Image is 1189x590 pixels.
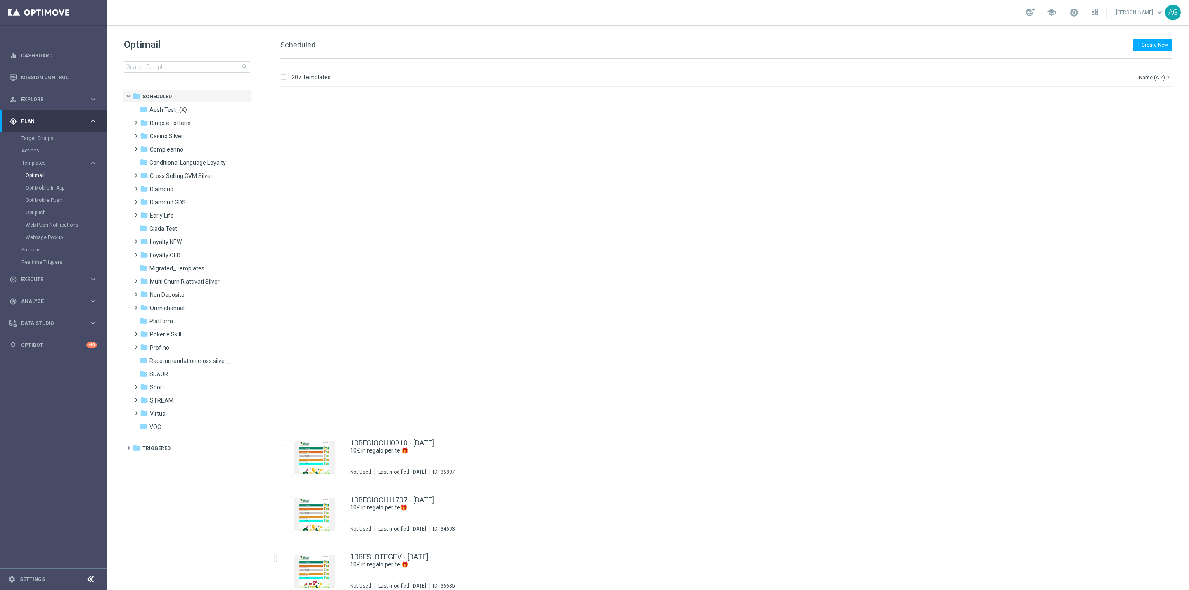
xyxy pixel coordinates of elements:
div: Dashboard [9,45,97,66]
div: Webpage Pop-up [26,231,107,244]
a: Dashboard [21,45,97,66]
img: 36897.jpeg [294,441,335,474]
i: folder [140,383,148,391]
i: play_circle_outline [9,276,17,283]
div: Press SPACE to select this row. [272,429,1187,486]
i: track_changes [9,298,17,305]
i: folder [140,158,148,166]
button: person_search Explore keyboard_arrow_right [9,96,97,103]
a: Web Push Notifications [26,222,86,228]
span: Explore [21,97,89,102]
i: folder [140,264,148,272]
span: Loyalty NEW [150,238,182,246]
div: Analyze [9,298,89,305]
i: folder [140,356,148,365]
i: folder [140,422,148,431]
i: folder [133,92,141,100]
span: Cross Selling CVM Silver [150,172,213,180]
i: folder [140,290,148,299]
i: equalizer [9,52,17,59]
i: keyboard_arrow_right [89,275,97,283]
div: Optipush [26,206,107,219]
div: 10€ in regalo per te 🎁 [350,561,1137,569]
i: person_search [9,96,17,103]
div: Web Push Notifications [26,219,107,231]
span: Non Depositor [150,291,187,299]
span: Virtual [150,410,167,417]
div: Streams [21,244,107,256]
a: Settings [20,577,45,582]
i: keyboard_arrow_right [89,95,97,103]
div: equalizer Dashboard [9,52,97,59]
button: play_circle_outline Execute keyboard_arrow_right [9,276,97,283]
div: Actions [21,145,107,157]
div: 36897 [441,469,455,475]
div: Not Used [350,583,371,589]
div: Optimail [26,169,107,182]
div: Not Used [350,469,371,475]
span: Diamond [150,185,173,193]
input: Search Template [124,61,250,73]
h1: Optimail [124,38,250,51]
div: Templates [21,157,107,244]
i: folder [140,132,148,140]
span: STREAM [150,397,173,404]
a: 10€ in regalo per te 🎁 [350,561,1118,569]
div: 36685 [441,583,455,589]
span: Conditional Language Loyalty [149,159,226,166]
i: folder [140,224,148,232]
i: folder [140,370,148,378]
span: Casino Silver [150,133,183,140]
i: folder [140,317,148,325]
div: Plan [9,118,89,125]
div: +10 [86,342,97,348]
button: track_changes Analyze keyboard_arrow_right [9,298,97,305]
div: Data Studio [9,320,89,327]
div: ID: [429,469,455,475]
i: folder [140,171,148,180]
i: folder [140,145,148,153]
a: Actions [21,147,86,154]
i: keyboard_arrow_right [89,159,97,167]
div: 34693 [441,526,455,532]
i: keyboard_arrow_right [89,297,97,305]
a: Webpage Pop-up [26,234,86,241]
div: Explore [9,96,89,103]
a: 10BFSLOTEGEV - [DATE] [350,553,429,561]
i: folder [133,444,141,452]
div: Target Groups [21,132,107,145]
a: Optibot [21,334,86,356]
i: folder [140,198,148,206]
i: folder [140,343,148,351]
span: Omnichannel [150,304,185,312]
i: settings [8,576,16,583]
i: folder [140,277,148,285]
div: AG [1165,5,1181,20]
div: Realtime Triggers [21,256,107,268]
span: Giada Test [149,225,177,232]
span: Prof no [150,344,169,351]
span: Sport [150,384,164,391]
a: Realtime Triggers [21,259,86,265]
span: Templates [22,161,81,166]
div: Data Studio keyboard_arrow_right [9,320,97,327]
span: Poker e Skill [150,331,181,338]
div: Optibot [9,334,97,356]
span: school [1047,8,1056,17]
span: Early Life [150,212,174,219]
span: Analyze [21,299,89,304]
i: folder [140,211,148,219]
span: Plan [21,119,89,124]
img: 34693.jpeg [294,498,335,531]
button: gps_fixed Plan keyboard_arrow_right [9,118,97,125]
div: Not Used [350,526,371,532]
span: Loyalty OLD [150,251,180,259]
span: VOC [149,423,161,431]
span: keyboard_arrow_down [1155,8,1164,17]
div: 10€ in regalo per te 🎁 [350,447,1137,455]
span: Scheduled [142,93,172,100]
